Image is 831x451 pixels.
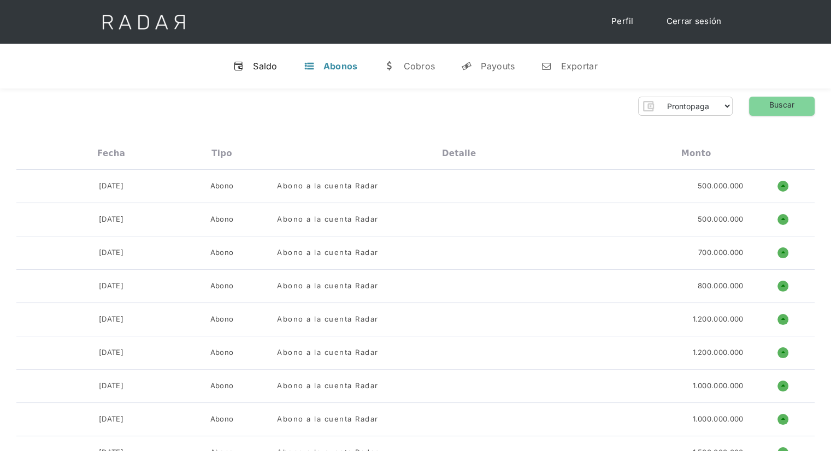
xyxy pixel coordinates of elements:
[777,181,788,192] h1: o
[99,214,123,225] div: [DATE]
[442,149,476,158] div: Detalle
[99,281,123,292] div: [DATE]
[277,247,379,258] div: Abono a la cuenta Radar
[777,214,788,225] h1: o
[210,181,234,192] div: Abono
[277,181,379,192] div: Abono a la cuenta Radar
[210,214,234,225] div: Abono
[99,381,123,391] div: [DATE]
[698,214,743,225] div: 500.000.000
[777,414,788,425] h1: o
[277,381,379,391] div: Abono a la cuenta Radar
[323,61,358,72] div: Abonos
[211,149,232,158] div: Tipo
[777,247,788,258] h1: o
[277,347,379,358] div: Abono a la cuenta Radar
[681,149,711,158] div: Monto
[277,214,379,225] div: Abono a la cuenta Radar
[698,181,743,192] div: 500.000.000
[99,414,123,425] div: [DATE]
[97,149,125,158] div: Fecha
[638,97,733,116] form: Form
[277,314,379,325] div: Abono a la cuenta Radar
[692,414,743,425] div: 1.000.000.000
[384,61,394,72] div: w
[210,347,234,358] div: Abono
[692,347,743,358] div: 1.200.000.000
[698,281,743,292] div: 800.000.000
[210,247,234,258] div: Abono
[561,61,597,72] div: Exportar
[777,381,788,391] h1: o
[403,61,435,72] div: Cobros
[461,61,472,72] div: y
[210,381,234,391] div: Abono
[656,11,733,32] a: Cerrar sesión
[210,281,234,292] div: Abono
[210,414,234,425] div: Abono
[777,347,788,358] h1: o
[698,247,743,258] div: 700.000.000
[277,414,379,425] div: Abono a la cuenta Radar
[210,314,234,325] div: Abono
[99,247,123,258] div: [DATE]
[692,381,743,391] div: 1.000.000.000
[777,281,788,292] h1: o
[253,61,278,72] div: Saldo
[541,61,552,72] div: n
[304,61,315,72] div: t
[277,281,379,292] div: Abono a la cuenta Radar
[233,61,244,72] div: v
[99,181,123,192] div: [DATE]
[749,97,815,116] a: Buscar
[481,61,515,72] div: Payouts
[600,11,645,32] a: Perfil
[692,314,743,325] div: 1.200.000.000
[99,314,123,325] div: [DATE]
[99,347,123,358] div: [DATE]
[777,314,788,325] h1: o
